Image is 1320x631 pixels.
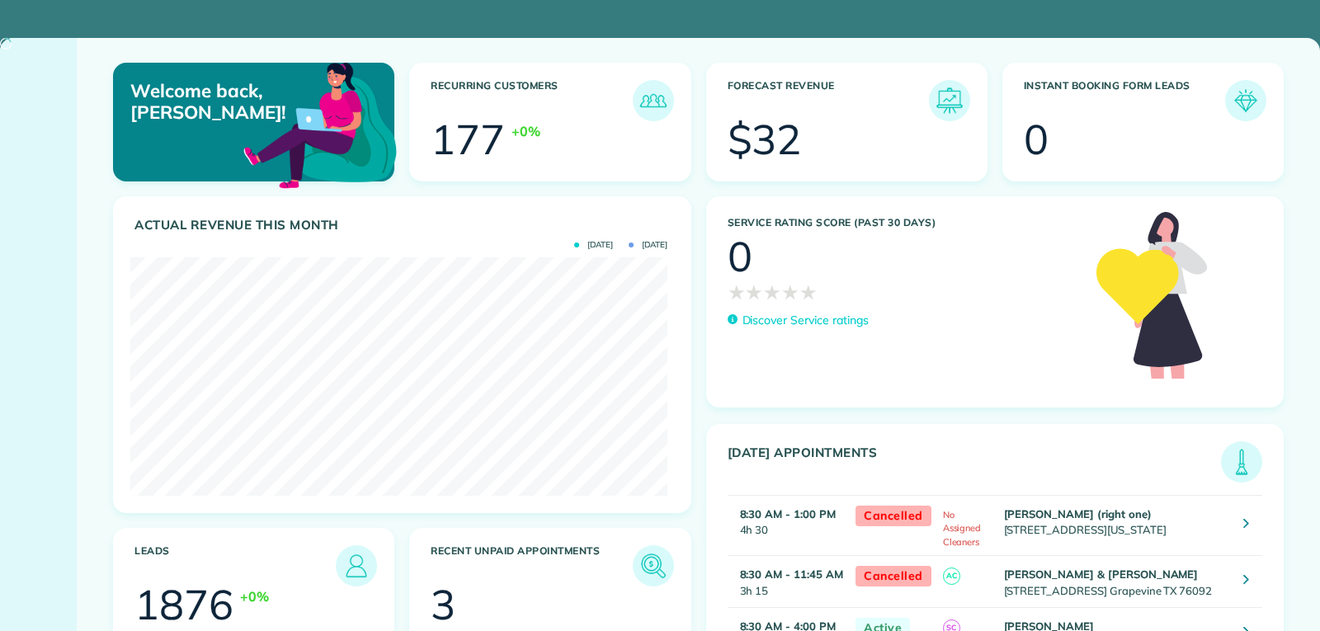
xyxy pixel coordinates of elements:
td: [STREET_ADDRESS][US_STATE] [1000,495,1232,556]
h3: Recent unpaid appointments [431,545,632,586]
h3: Actual Revenue this month [134,218,674,233]
strong: [PERSON_NAME] & [PERSON_NAME] [1004,567,1199,581]
img: icon_form_leads-04211a6a04a5b2264e4ee56bc0799ec3eb69b7e499cbb523a139df1d13a81ae0.png [1229,84,1262,117]
div: 177 [431,119,505,160]
div: +0% [240,586,269,606]
img: dashboard_welcome-42a62b7d889689a78055ac9021e634bf52bae3f8056760290aed330b23ab8690.png [240,44,400,204]
td: 3h 15 [728,556,848,608]
strong: 8:30 AM - 1:00 PM [740,507,836,520]
span: [DATE] [574,241,613,249]
span: Cancelled [856,566,931,586]
p: Welcome back, [PERSON_NAME]! [130,80,303,124]
img: icon_leads-1bed01f49abd5b7fead27621c3d59655bb73ed531f8eeb49469d10e621d6b896.png [340,549,373,582]
td: 4h 30 [728,495,848,556]
strong: [PERSON_NAME] (right one) [1004,507,1152,520]
span: [DATE] [629,241,667,249]
span: ★ [728,277,746,307]
div: $32 [728,119,802,160]
strong: 8:30 AM - 11:45 AM [740,567,843,581]
h3: Leads [134,545,336,586]
span: ★ [763,277,781,307]
div: 0 [728,236,752,277]
img: icon_forecast_revenue-8c13a41c7ed35a8dcfafea3cbb826a0462acb37728057bba2d056411b612bbbe.png [933,84,966,117]
span: ★ [745,277,763,307]
img: icon_todays_appointments-901f7ab196bb0bea1936b74009e4eb5ffbc2d2711fa7634e0d609ed5ef32b18b.png [1225,445,1258,478]
img: icon_recurring_customers-cf858462ba22bcd05b5a5880d41d6543d210077de5bb9ebc9590e49fd87d84ed.png [637,84,670,117]
h3: Instant Booking Form Leads [1024,80,1225,121]
a: Discover Service ratings [728,312,869,329]
h3: Service Rating score (past 30 days) [728,217,1081,228]
td: [STREET_ADDRESS] Grapevine TX 76092 [1000,556,1232,608]
span: ★ [799,277,818,307]
span: No Assigned Cleaners [943,509,982,548]
div: 3 [431,584,455,625]
span: Cancelled [856,506,931,526]
h3: Forecast Revenue [728,80,929,121]
span: AC [943,567,960,585]
span: ★ [781,277,799,307]
h3: Recurring Customers [431,80,632,121]
h3: [DATE] Appointments [728,445,1222,483]
p: Discover Service ratings [742,312,869,329]
div: +0% [511,121,540,141]
div: 1876 [134,584,233,625]
img: icon_unpaid_appointments-47b8ce3997adf2238b356f14209ab4cced10bd1f174958f3ca8f1d0dd7fffeee.png [637,549,670,582]
div: 0 [1024,119,1049,160]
